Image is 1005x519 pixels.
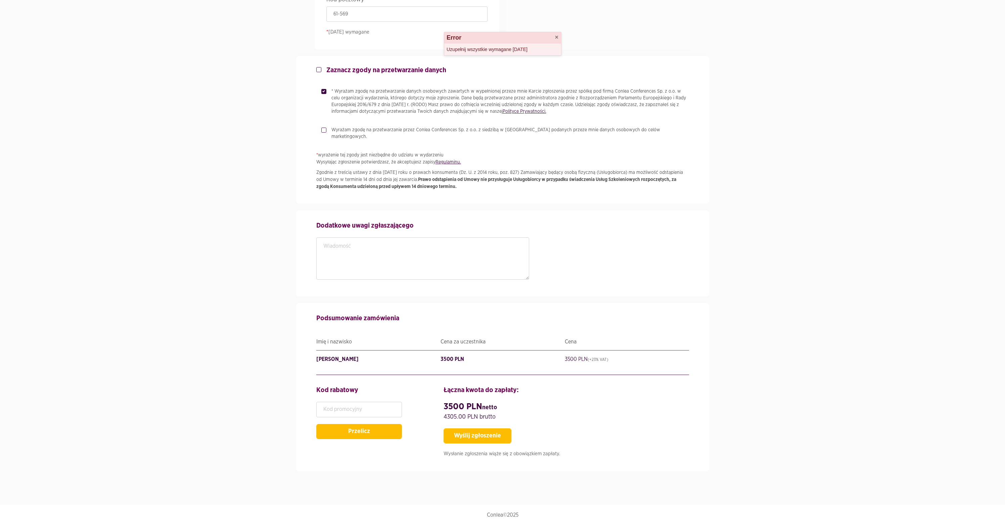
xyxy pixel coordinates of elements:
[331,127,689,140] p: Wyrażam zgodę na przetwarzanie przez Conlea Conferences Sp. z o.o. z siedzibą w [GEOGRAPHIC_DATA]...
[316,387,358,393] strong: Kod rabatowy
[316,424,402,439] button: Przelicz
[444,402,497,411] strong: 3500 PLN
[316,177,676,189] strong: Prawo odstąpienia od Umowy nie przysługuje Usługobiorcy w przypadku świadczenia Usług Szkoleniowy...
[444,450,689,458] p: Wysłanie zgłoszenia wiąże się z obowiązkiem zapłaty.
[482,405,497,411] span: netto
[444,428,511,443] button: Wyślij zgłoszenie
[326,6,488,22] input: Kod pocztowy
[316,160,461,164] span: Wysyłając zgłoszenie potwierdzasz, że akceptujesz zapisy
[503,109,546,114] a: Polityce Prywatności.
[326,67,446,74] strong: Zaznacz zgody na przetwarzanie danych
[326,29,488,36] p: [DATE] wymagane
[444,43,561,55] div: Uzupełnij wszystkie wymagane [DATE]
[565,337,689,347] div: Cena
[441,357,464,362] s: 3500 PLN
[444,387,519,393] strong: Łączna kwota do zapłaty:
[436,160,461,164] a: Regulaminu.
[316,315,399,322] strong: Podsumowanie zamówienia
[444,414,496,420] span: 4305.00 PLN brutto
[316,222,414,229] strong: Dodatkowe uwagi zgłaszającego
[316,169,689,190] p: Zgodnie z treścią ustawy z dnia [DATE] roku o prawach konsumenta (Dz. U. z 2014 roku, poz. 827) Z...
[316,357,359,362] s: [PERSON_NAME]
[441,337,565,347] div: Cena za uczestnika
[316,337,441,347] div: Imię i nazwisko
[565,357,608,362] s: 3500 PLN
[316,152,689,166] p: wyrażenie tej zgody jest niezbędne do udziału w wydarzeniu
[316,402,402,417] input: Kod promocyjny
[588,358,608,362] u: (+23% VAT)
[447,33,461,42] strong: Error
[555,34,558,40] button: Close
[316,512,689,518] p: Conlea©2025
[331,88,689,115] p: * Wyrażam zgodę na przetwarzanie danych osobowych zawartych w wypełnionej przeze mnie Karcie zgło...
